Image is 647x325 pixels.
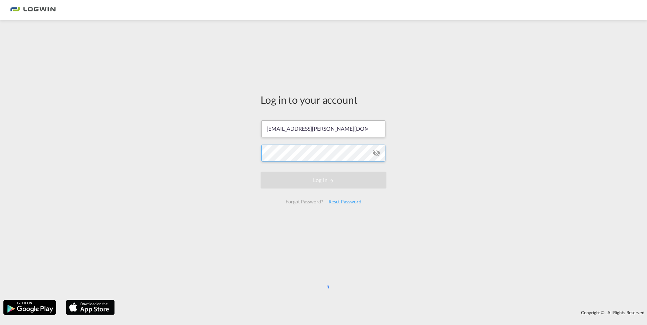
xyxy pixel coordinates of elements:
[326,196,364,208] div: Reset Password
[118,307,647,318] div: Copyright © . All Rights Reserved
[261,172,386,189] button: LOGIN
[10,3,56,18] img: bc73a0e0d8c111efacd525e4c8ad7d32.png
[261,93,386,107] div: Log in to your account
[261,120,385,137] input: Enter email/phone number
[65,299,115,316] img: apple.png
[373,149,381,157] md-icon: icon-eye-off
[3,299,57,316] img: google.png
[283,196,326,208] div: Forgot Password?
